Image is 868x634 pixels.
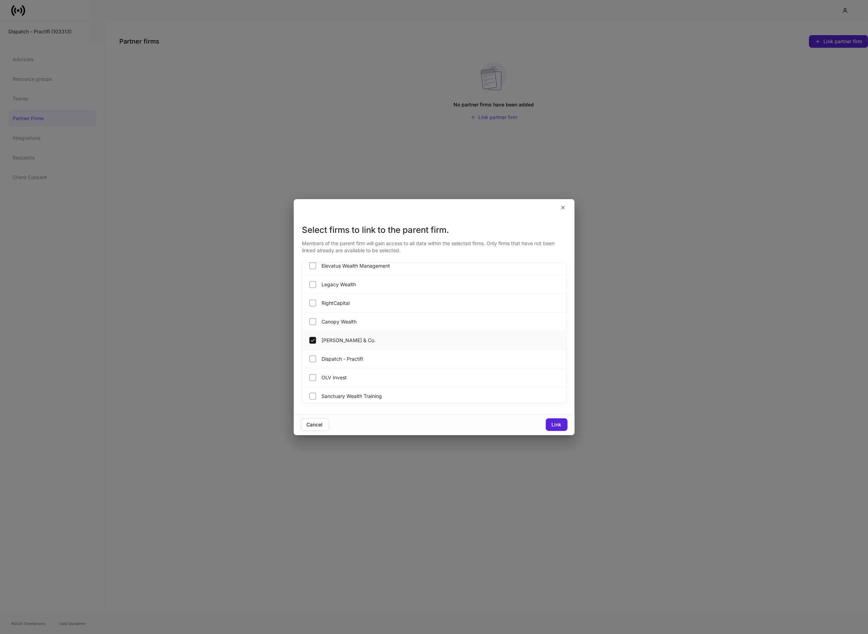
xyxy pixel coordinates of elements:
[322,262,390,269] span: Elevatus Wealth Management
[301,418,329,431] button: Cancel
[546,418,568,431] button: Link
[552,422,562,427] div: Link
[322,281,356,288] span: Legacy Wealth
[322,300,350,307] span: RightCapital
[302,224,566,236] div: Select firms to link to the parent firm.
[322,355,363,362] span: Dispatch - Practifi
[322,374,347,381] span: OLV Invest
[322,393,382,400] span: Sanctuary Wealth Training
[307,422,323,427] div: Cancel
[322,337,376,344] span: [PERSON_NAME] & Co.
[322,318,357,325] span: Canopy Wealth
[302,236,566,254] div: Members of the parent firm will gain access to all data within the selected firms. Only firms tha...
